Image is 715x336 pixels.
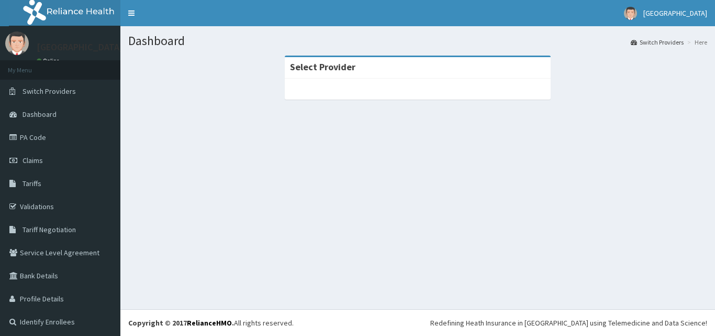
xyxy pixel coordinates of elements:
span: Tariffs [23,179,41,188]
img: User Image [624,7,637,20]
li: Here [685,38,707,47]
span: Tariff Negotiation [23,225,76,234]
footer: All rights reserved. [120,309,715,336]
span: [GEOGRAPHIC_DATA] [643,8,707,18]
a: Online [37,57,62,64]
span: Switch Providers [23,86,76,96]
a: RelianceHMO [187,318,232,328]
strong: Select Provider [290,61,355,73]
a: Switch Providers [631,38,684,47]
span: Claims [23,156,43,165]
span: Dashboard [23,110,57,119]
h1: Dashboard [128,34,707,48]
p: [GEOGRAPHIC_DATA] [37,42,123,52]
strong: Copyright © 2017 . [128,318,234,328]
img: User Image [5,31,29,55]
div: Redefining Heath Insurance in [GEOGRAPHIC_DATA] using Telemedicine and Data Science! [430,318,707,328]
